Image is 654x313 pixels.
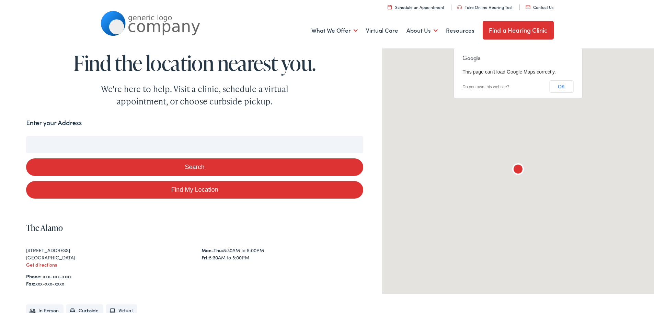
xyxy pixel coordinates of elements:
[26,280,363,287] div: xxx-xxx-xxxx
[462,85,509,89] a: Do you own this website?
[202,247,223,254] strong: Mon-Thu:
[26,254,188,261] div: [GEOGRAPHIC_DATA]
[26,52,363,74] h1: Find the location nearest you.
[26,181,363,199] a: Find My Location
[526,5,530,9] img: utility icon
[26,118,82,128] label: Enter your Address
[366,18,398,43] a: Virtual Care
[26,158,363,176] button: Search
[388,4,444,10] a: Schedule an Appointment
[549,80,573,93] button: OK
[202,247,363,261] div: 8:30AM to 5:00PM 8:30AM to 3:00PM
[388,5,392,9] img: utility icon
[510,162,526,178] div: The Alamo
[457,5,462,9] img: utility icon
[26,222,63,233] a: The Alamo
[26,136,363,153] input: Enter your address or zip code
[202,254,209,261] strong: Fri:
[406,18,438,43] a: About Us
[43,273,72,280] a: xxx-xxx-xxxx
[483,21,554,40] a: Find a Hearing Clinic
[26,280,35,287] strong: Fax:
[26,247,188,254] div: [STREET_ADDRESS]
[311,18,358,43] a: What We Offer
[85,83,305,108] div: We're here to help. Visit a clinic, schedule a virtual appointment, or choose curbside pickup.
[26,273,42,280] strong: Phone:
[462,69,556,75] span: This page can't load Google Maps correctly.
[526,4,553,10] a: Contact Us
[446,18,474,43] a: Resources
[457,4,513,10] a: Take Online Hearing Test
[26,261,57,268] a: Get directions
